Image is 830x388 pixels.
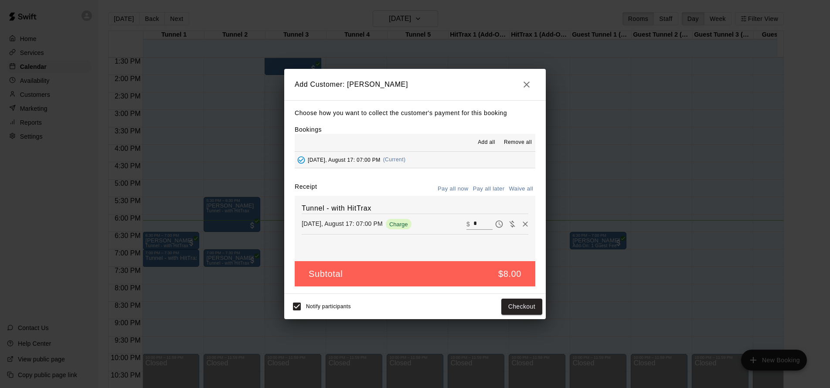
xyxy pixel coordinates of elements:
[501,299,542,315] button: Checkout
[498,268,521,280] h5: $8.00
[302,219,383,228] p: [DATE], August 17: 07:00 PM
[309,268,343,280] h5: Subtotal
[471,182,507,196] button: Pay all later
[295,153,308,167] button: Added - Collect Payment
[383,157,406,163] span: (Current)
[295,126,322,133] label: Bookings
[308,157,381,163] span: [DATE], August 17: 07:00 PM
[506,220,519,227] span: Waive payment
[295,152,535,168] button: Added - Collect Payment[DATE], August 17: 07:00 PM(Current)
[386,221,412,228] span: Charge
[295,108,535,119] p: Choose how you want to collect the customer's payment for this booking
[306,304,351,310] span: Notify participants
[478,138,495,147] span: Add all
[302,203,528,214] h6: Tunnel - with HitTrax
[493,220,506,227] span: Pay later
[473,136,500,150] button: Add all
[519,218,532,231] button: Remove
[295,182,317,196] label: Receipt
[466,220,470,228] p: $
[284,69,546,100] h2: Add Customer: [PERSON_NAME]
[504,138,532,147] span: Remove all
[435,182,471,196] button: Pay all now
[507,182,535,196] button: Waive all
[500,136,535,150] button: Remove all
